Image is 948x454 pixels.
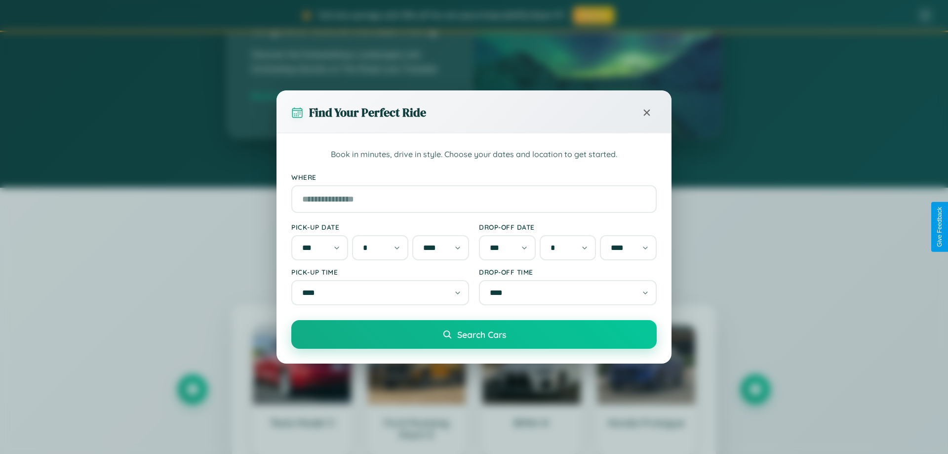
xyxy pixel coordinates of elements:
p: Book in minutes, drive in style. Choose your dates and location to get started. [291,148,657,161]
label: Pick-up Time [291,268,469,276]
label: Pick-up Date [291,223,469,231]
label: Drop-off Time [479,268,657,276]
label: Where [291,173,657,181]
span: Search Cars [457,329,506,340]
h3: Find Your Perfect Ride [309,104,426,121]
label: Drop-off Date [479,223,657,231]
button: Search Cars [291,320,657,349]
